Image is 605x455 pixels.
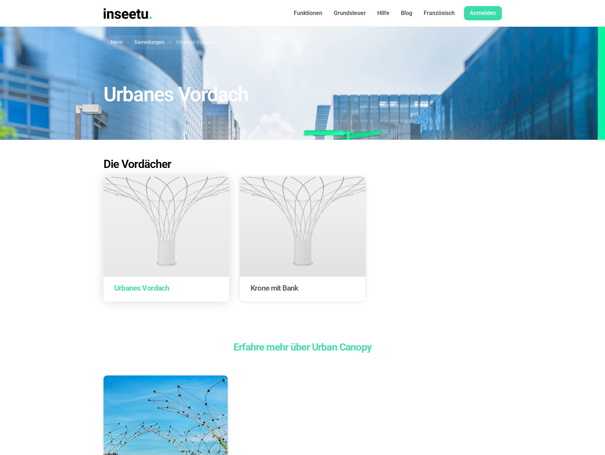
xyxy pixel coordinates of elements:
[111,39,123,46] a: Heim
[288,6,328,20] a: Funktionen
[372,6,395,20] a: Hilfe
[104,8,152,19] img: INSEETU
[134,39,165,46] a: Sammlungen
[104,342,502,352] h3: Erfahre mehr über Urban Canopy
[334,10,366,16] font: Grundsteuer
[165,38,215,47] li: Urbanes Vordach
[104,35,502,50] nav: Paniermehl
[294,10,322,16] font: Funktionen
[470,10,496,16] font: Anmelden
[328,6,372,20] a: Grundsteuer
[377,10,389,16] font: Hilfe
[104,158,502,170] h2: Die Vordächer
[114,284,170,292] a: Urbanes Vordach
[401,10,412,16] font: Blog
[418,6,460,20] a: Französisch
[251,284,298,292] a: Krone mit Bank
[395,6,418,20] a: Blog
[464,6,502,20] a: Anmelden
[104,84,366,106] h1: Urbanes Vordach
